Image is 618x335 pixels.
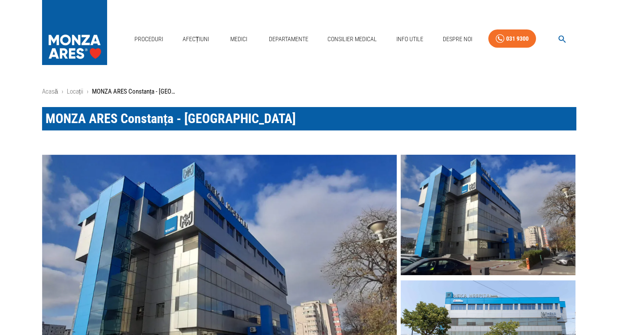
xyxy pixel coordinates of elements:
nav: breadcrumb [42,87,576,97]
p: MONZA ARES Constanța - [GEOGRAPHIC_DATA] [92,87,179,97]
a: Info Utile [393,30,427,48]
li: › [87,87,88,97]
a: Despre Noi [439,30,476,48]
a: Afecțiuni [179,30,213,48]
a: Locații [67,88,83,95]
span: MONZA ARES Constanța - [GEOGRAPHIC_DATA] [46,111,296,126]
a: Departamente [265,30,312,48]
div: 031 9300 [506,33,529,44]
a: Acasă [42,88,58,95]
a: Medici [225,30,253,48]
a: Consilier Medical [324,30,380,48]
a: Proceduri [131,30,167,48]
li: › [62,87,63,97]
a: 031 9300 [488,29,536,48]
